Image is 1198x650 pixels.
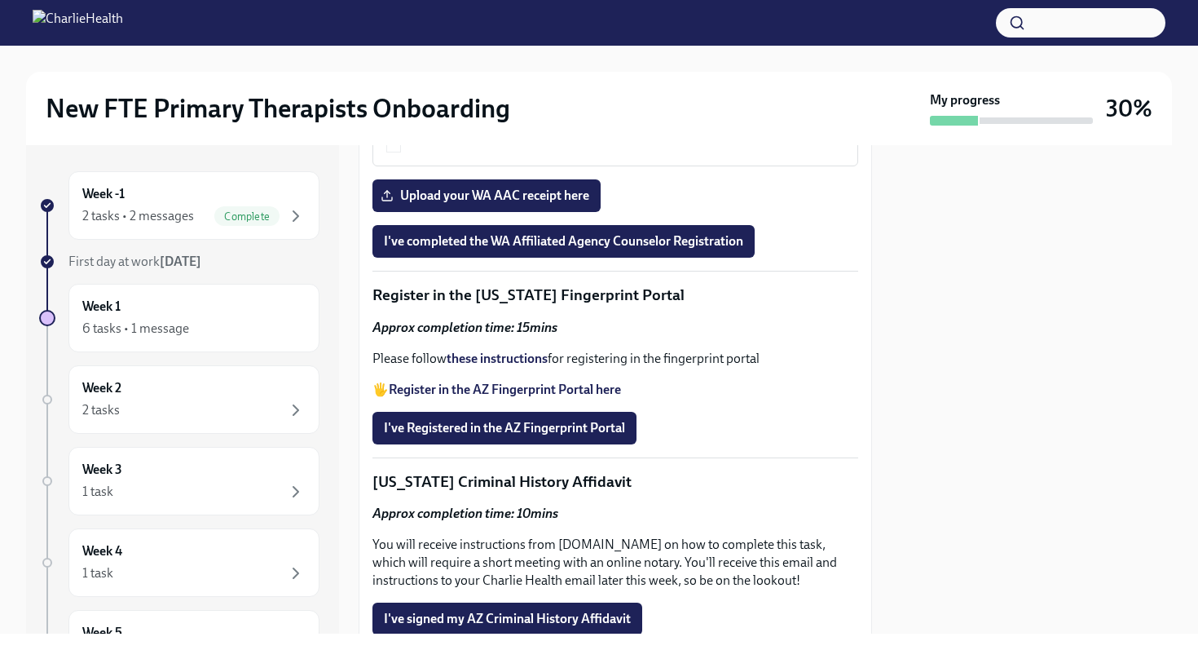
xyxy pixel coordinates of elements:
span: First day at work [68,254,201,269]
h6: Week 3 [82,461,122,479]
img: CharlieHealth [33,10,123,36]
a: First day at work[DATE] [39,253,319,271]
a: Week 41 task [39,528,319,597]
span: I've Registered in the AZ Fingerprint Portal [384,420,625,436]
div: 2 tasks [82,401,120,419]
button: I've Registered in the AZ Fingerprint Portal [372,412,636,444]
span: I've completed the WA Affiliated Agency Counselor Registration [384,233,743,250]
h6: Week 1 [82,298,121,316]
div: 6 tasks • 1 message [82,320,189,338]
p: You will receive instructions from [DOMAIN_NAME] on how to complete this task, which will require... [372,536,858,590]
div: 2 tasks • 2 messages [82,207,194,225]
p: Please follow for registering in the fingerprint portal [372,350,858,368]
a: Week 22 tasks [39,365,319,434]
a: Register in the AZ Fingerprint Portal here [389,382,621,397]
h6: Week 2 [82,379,121,397]
span: Complete [214,210,280,223]
button: I've signed my AZ Criminal History Affidavit [372,603,642,635]
p: [US_STATE] Criminal History Affidavit [372,471,858,493]
p: Register in the [US_STATE] Fingerprint Portal [372,285,858,306]
a: Week -12 tasks • 2 messagesComplete [39,171,319,240]
a: Week 16 tasks • 1 message [39,284,319,352]
strong: [DATE] [160,254,201,269]
span: I've signed my AZ Criminal History Affidavit [384,611,631,627]
div: 1 task [82,564,113,582]
strong: My progress [930,91,1000,109]
a: Week 31 task [39,447,319,515]
a: these instructions [447,351,548,366]
h6: Week 5 [82,624,122,642]
strong: Approx completion time: 15mins [372,320,557,335]
p: 🖐️ [372,381,858,399]
h2: New FTE Primary Therapists Onboarding [46,92,510,125]
label: Upload your WA AAC receipt here [372,179,601,212]
div: 1 task [82,483,113,501]
span: Upload your WA AAC receipt here [384,188,589,204]
button: I've completed the WA Affiliated Agency Counselor Registration [372,225,755,258]
h6: Week -1 [82,185,125,203]
strong: Approx completion time: 10mins [372,506,558,521]
h3: 30% [1106,94,1152,123]
h6: Week 4 [82,542,122,560]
